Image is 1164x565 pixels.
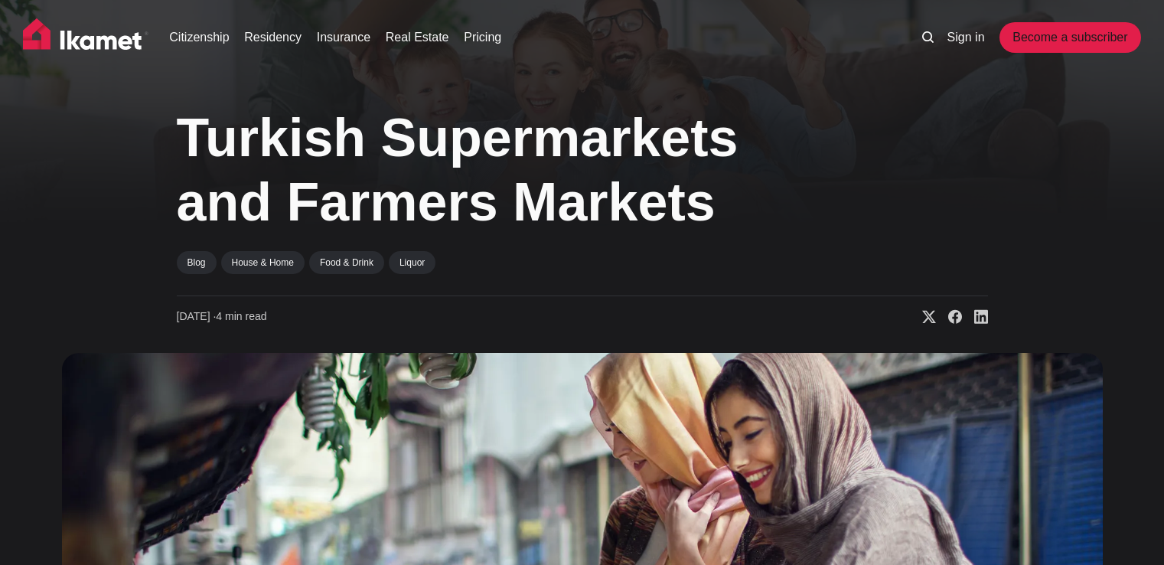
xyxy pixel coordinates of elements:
a: Food & Drink [309,251,384,274]
a: Liquor [389,251,435,274]
a: Sign in [947,28,985,47]
a: Citizenship [169,28,229,47]
time: 4 min read [177,309,267,325]
a: House & Home [221,251,305,274]
a: Residency [244,28,302,47]
a: Become a subscriber [999,22,1140,53]
a: Blog [177,251,217,274]
a: Share on Facebook [936,309,962,325]
a: Share on Linkedin [962,309,988,325]
a: Share on X [910,309,936,325]
a: Pricing [464,28,501,47]
h1: Turkish Supermarkets and Farmers Markets [177,106,835,234]
a: Real Estate [386,28,449,47]
a: Insurance [317,28,370,47]
img: Ikamet home [23,18,148,57]
span: [DATE] ∙ [177,310,217,322]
